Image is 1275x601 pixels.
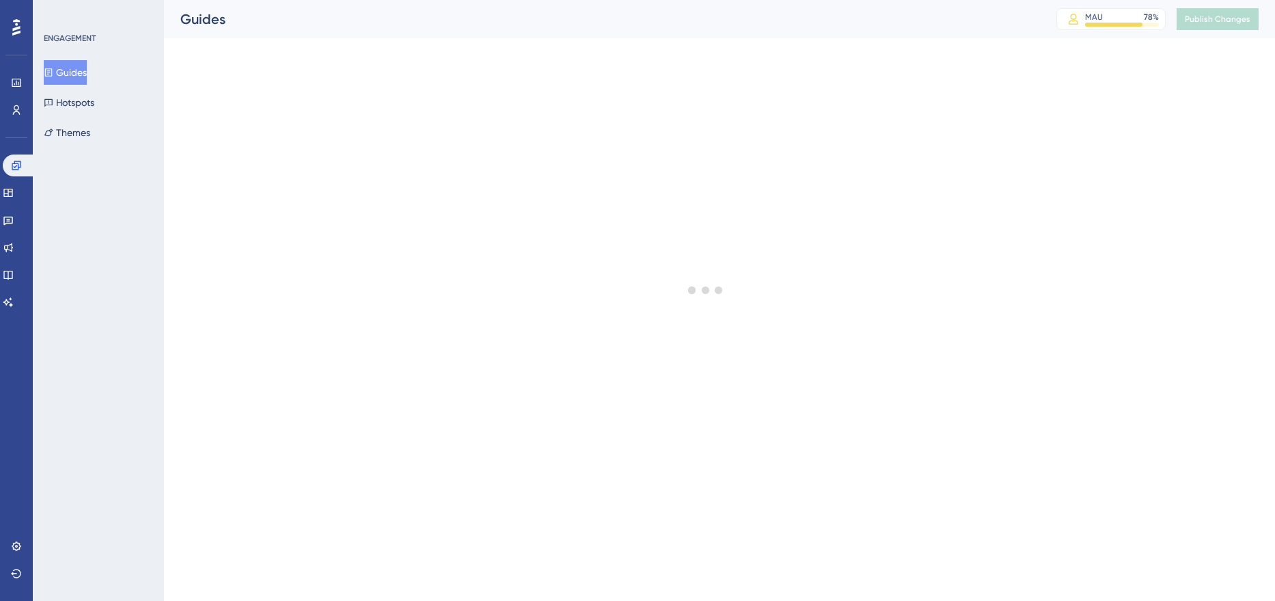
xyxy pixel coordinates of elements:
button: Guides [44,60,87,85]
div: MAU [1085,12,1103,23]
button: Hotspots [44,90,94,115]
div: 78 % [1144,12,1159,23]
div: Guides [180,10,1022,29]
div: ENGAGEMENT [44,33,96,44]
button: Themes [44,120,90,145]
span: Publish Changes [1185,14,1250,25]
button: Publish Changes [1177,8,1259,30]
